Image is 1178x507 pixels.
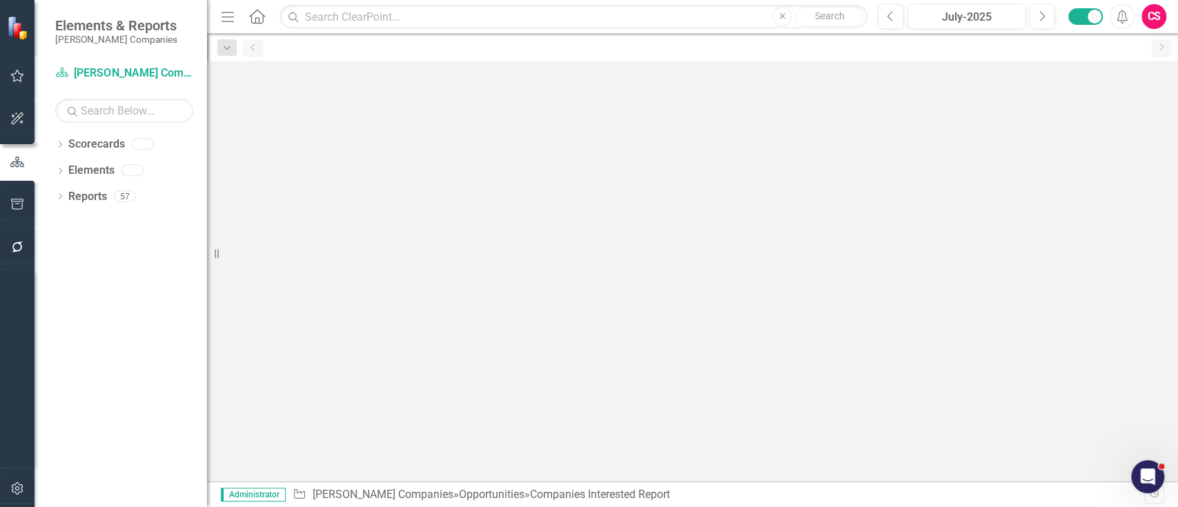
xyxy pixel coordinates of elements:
span: Search [815,10,845,21]
div: 57 [114,190,136,202]
iframe: Intercom live chat [1131,460,1164,493]
img: ClearPoint Strategy [6,15,31,40]
a: Reports [68,189,107,205]
button: CS [1141,4,1166,29]
a: [PERSON_NAME] Companies [55,66,193,81]
input: Search Below... [55,99,193,123]
a: Scorecards [68,137,125,152]
button: July-2025 [907,4,1025,29]
div: July-2025 [912,9,1021,26]
div: » » [293,487,1144,503]
input: Search ClearPoint... [279,5,867,29]
div: Companies Interested Report [529,488,669,501]
button: Search [795,7,864,26]
span: Elements & Reports [55,17,177,34]
a: Elements [68,163,115,179]
span: Administrator [221,488,286,501]
a: Opportunities [458,488,524,501]
small: [PERSON_NAME] Companies [55,34,177,45]
a: [PERSON_NAME] Companies [312,488,453,501]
